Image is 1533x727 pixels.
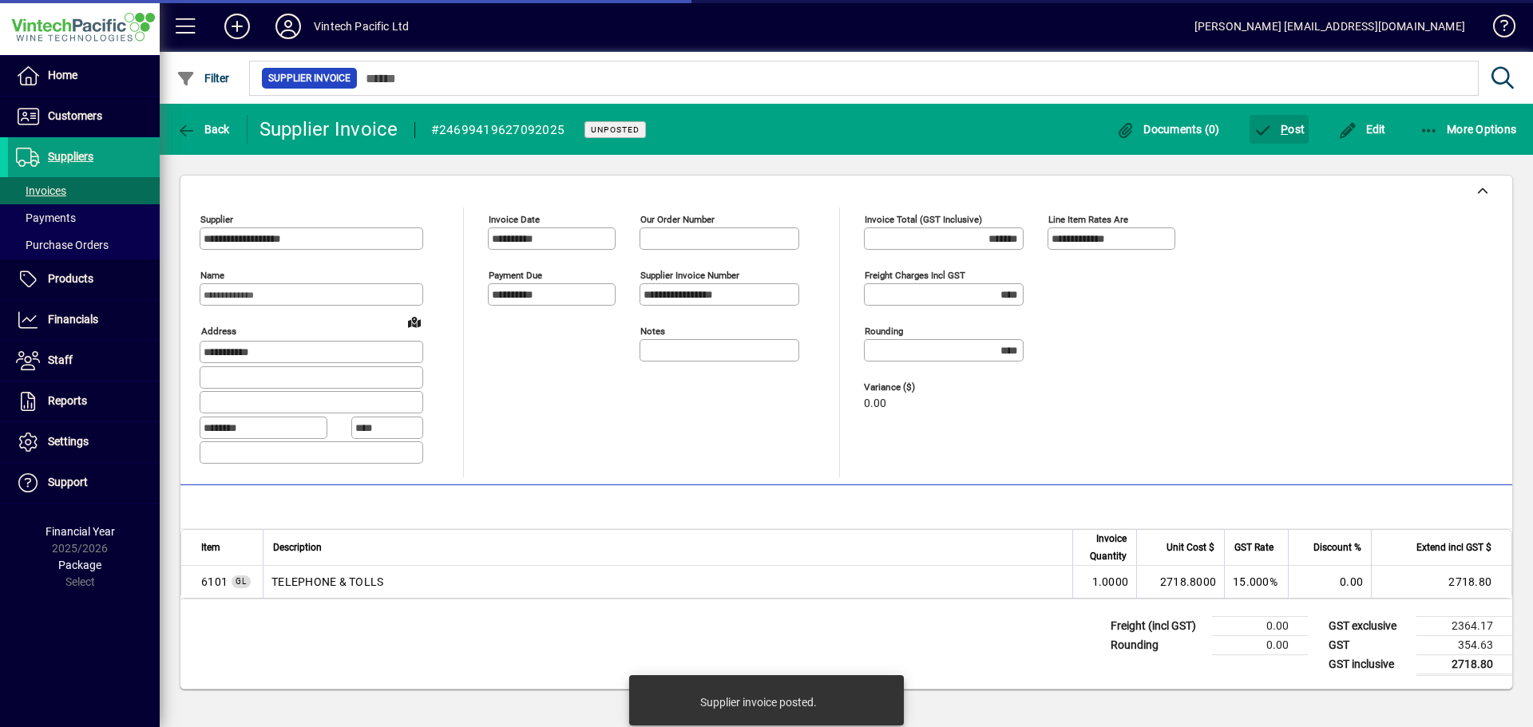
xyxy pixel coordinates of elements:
span: TELEPHONE & TOLLS [201,574,228,590]
span: Documents (0) [1116,123,1220,136]
td: 15.000% [1224,566,1288,598]
span: More Options [1420,123,1517,136]
mat-label: Line item rates are [1048,214,1128,225]
span: GL [236,577,247,586]
button: Documents (0) [1112,115,1224,144]
span: Staff [48,354,73,366]
td: Rounding [1103,635,1212,654]
div: #24699419627092025 [431,117,565,143]
span: Suppliers [48,150,93,163]
span: Edit [1338,123,1386,136]
td: Freight (incl GST) [1103,616,1212,635]
a: Settings [8,422,160,462]
div: Supplier invoice posted. [700,694,817,710]
button: Back [172,115,234,144]
span: Description [273,539,322,556]
td: 0.00 [1288,566,1371,598]
span: Reports [48,394,87,407]
span: Purchase Orders [16,239,109,251]
span: Home [48,69,77,81]
div: Supplier Invoice [259,117,398,142]
mat-label: Name [200,270,224,281]
mat-label: Supplier invoice number [640,270,739,281]
mat-label: Invoice Total (GST inclusive) [865,214,982,225]
span: Support [48,476,88,488]
button: Add [212,12,263,41]
span: Customers [48,109,102,122]
button: More Options [1416,115,1521,144]
td: GST inclusive [1321,654,1416,674]
a: Support [8,463,160,503]
div: [PERSON_NAME] [EMAIL_ADDRESS][DOMAIN_NAME] [1194,14,1465,39]
td: 2718.80 [1371,566,1511,598]
td: 2718.80 [1416,654,1512,674]
span: Unit Cost $ [1167,539,1214,556]
td: 2364.17 [1416,616,1512,635]
td: TELEPHONE & TOLLS [263,566,1072,598]
span: Supplier Invoice [268,70,351,86]
span: Extend incl GST $ [1416,539,1491,556]
a: Payments [8,204,160,231]
td: 0.00 [1212,616,1308,635]
a: Invoices [8,177,160,204]
mat-label: Freight charges incl GST [865,270,965,281]
td: 2718.8000 [1136,566,1224,598]
mat-label: Invoice date [489,214,540,225]
span: Discount % [1313,539,1361,556]
button: Profile [263,12,314,41]
span: Invoice Quantity [1083,530,1127,565]
a: Products [8,259,160,299]
span: Package [58,559,101,571]
td: GST [1321,635,1416,654]
span: Back [176,123,230,136]
a: Reports [8,381,160,421]
a: Knowledge Base [1481,3,1513,55]
a: Financials [8,300,160,340]
td: GST exclusive [1321,616,1416,635]
button: Post [1250,115,1309,144]
mat-label: Payment due [489,270,542,281]
mat-label: Notes [640,326,665,337]
a: Home [8,56,160,96]
span: 0.00 [864,397,886,410]
span: P [1281,123,1288,136]
a: Staff [8,341,160,381]
div: Vintech Pacific Ltd [314,14,409,39]
mat-label: Our order number [640,214,715,225]
span: Settings [48,435,89,448]
td: 354.63 [1416,635,1512,654]
span: Invoices [16,184,66,197]
td: 0.00 [1212,635,1308,654]
a: Purchase Orders [8,231,160,259]
mat-label: Rounding [865,326,903,337]
span: GST Rate [1234,539,1274,556]
app-page-header-button: Back [160,115,248,144]
a: View on map [402,309,427,334]
span: Products [48,272,93,285]
span: Payments [16,211,76,224]
span: Financial Year [46,525,115,538]
button: Filter [172,64,234,93]
mat-label: Supplier [200,214,233,225]
a: Customers [8,97,160,136]
span: Variance ($) [864,382,960,393]
button: Edit [1334,115,1390,144]
td: 1.0000 [1072,566,1136,598]
span: Filter [176,72,230,85]
span: Item [201,539,220,556]
span: Unposted [591,124,640,135]
span: ost [1254,123,1305,136]
span: Financials [48,313,98,326]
